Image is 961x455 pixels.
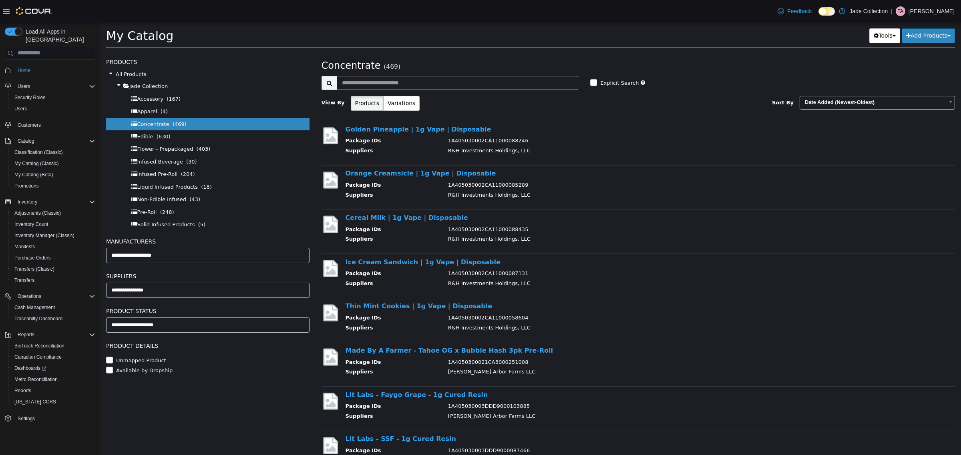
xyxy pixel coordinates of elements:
[802,6,855,20] button: Add Products
[891,6,893,16] p: |
[11,386,95,395] span: Reports
[221,324,239,344] img: missing-image.png
[2,81,99,92] button: Users
[769,6,800,20] button: Tools
[18,415,35,422] span: Settings
[11,208,95,218] span: Adjustments (Classic)
[245,368,388,376] a: Lit Labs - Faygo Grape - 1g Cured Resin
[14,330,95,339] span: Reports
[37,161,98,167] span: Liquid Infused Products
[6,214,209,224] h5: Manufacturers
[14,120,95,130] span: Customers
[8,363,99,374] a: Dashboards
[245,291,342,301] th: Package IDs
[11,264,58,274] a: Transfers (Classic)
[898,6,903,16] span: TA
[37,136,82,142] span: Infused Beverage
[8,396,99,407] button: [US_STATE] CCRS
[11,93,95,102] span: Security Roles
[37,98,69,104] span: Concentrate
[245,203,342,213] th: Package IDs
[14,365,46,371] span: Dashboards
[14,304,55,311] span: Cash Management
[14,334,66,342] label: Unmapped Product
[342,335,825,345] td: 1A4050300021CA3000251008
[11,314,95,323] span: Traceabilty Dashboard
[89,174,100,180] span: (43)
[700,74,844,86] span: Date Added (Newest-Oldest)
[11,397,95,407] span: Washington CCRS
[342,114,825,124] td: 1A405030002CA11000088246
[14,291,95,301] span: Operations
[11,352,95,362] span: Canadian Compliance
[18,199,37,205] span: Inventory
[18,83,30,90] span: Users
[11,375,61,384] a: Metrc Reconciliation
[245,424,342,434] th: Package IDs
[342,158,825,168] td: 1A405030002CA11000085289
[11,181,42,191] a: Promotions
[818,7,835,16] input: Dark Mode
[96,123,110,129] span: (403)
[18,293,41,299] span: Operations
[18,122,41,128] span: Customers
[14,387,31,394] span: Reports
[283,40,300,48] small: (469)
[245,235,400,243] a: Ice Cream Sandwich | 1g Vape | Disposable
[14,120,44,130] a: Customers
[283,73,320,88] button: Variations
[37,73,63,79] span: Accessory
[14,82,95,91] span: Users
[342,379,825,389] td: 1A405030003DDD9000103885
[14,94,45,101] span: Security Roles
[787,7,812,15] span: Feedback
[60,86,68,92] span: (4)
[245,212,342,222] th: Suppliers
[2,136,99,147] button: Catalog
[342,203,825,213] td: 1A405030002CA11000088435
[11,231,95,240] span: Inventory Manager (Classic)
[245,412,356,420] a: Lit Labs - SSF - 1g Cured Resin
[342,424,825,434] td: 1A405030003DDD9000087466
[14,183,39,189] span: Promotions
[11,104,30,114] a: Users
[14,330,38,339] button: Reports
[11,231,78,240] a: Inventory Manager (Classic)
[14,291,44,301] button: Operations
[672,77,694,83] span: Sort By
[14,172,53,178] span: My Catalog (Beta)
[11,159,95,168] span: My Catalog (Classic)
[8,313,99,324] button: Traceabilty Dashboard
[11,253,54,263] a: Purchase Orders
[14,266,54,272] span: Transfers (Classic)
[245,257,342,267] th: Suppliers
[8,180,99,192] button: Promotions
[11,363,50,373] a: Dashboards
[14,65,95,75] span: Home
[56,111,70,117] span: (630)
[11,242,95,251] span: Manifests
[6,283,209,293] h5: Product Status
[14,221,48,227] span: Inventory Count
[14,255,51,261] span: Purchase Orders
[221,37,281,48] span: Concentrate
[18,67,30,74] span: Home
[22,28,95,44] span: Load All Apps in [GEOGRAPHIC_DATA]
[11,264,95,274] span: Transfers (Classic)
[11,386,34,395] a: Reports
[11,303,58,312] a: Cash Management
[245,103,391,110] a: Golden Pineapple | 1g Vape | Disposable
[14,136,95,146] span: Catalog
[221,103,239,123] img: missing-image.png
[18,331,34,338] span: Reports
[245,379,342,389] th: Package IDs
[221,280,239,300] img: missing-image.png
[909,6,955,16] p: [PERSON_NAME]
[11,253,95,263] span: Purchase Orders
[8,252,99,263] button: Purchase Orders
[342,247,825,257] td: 1A405030002CA11000087131
[245,389,342,399] th: Suppliers
[11,375,95,384] span: Metrc Reconciliation
[8,169,99,180] button: My Catalog (Beta)
[849,6,888,16] p: Jade Collection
